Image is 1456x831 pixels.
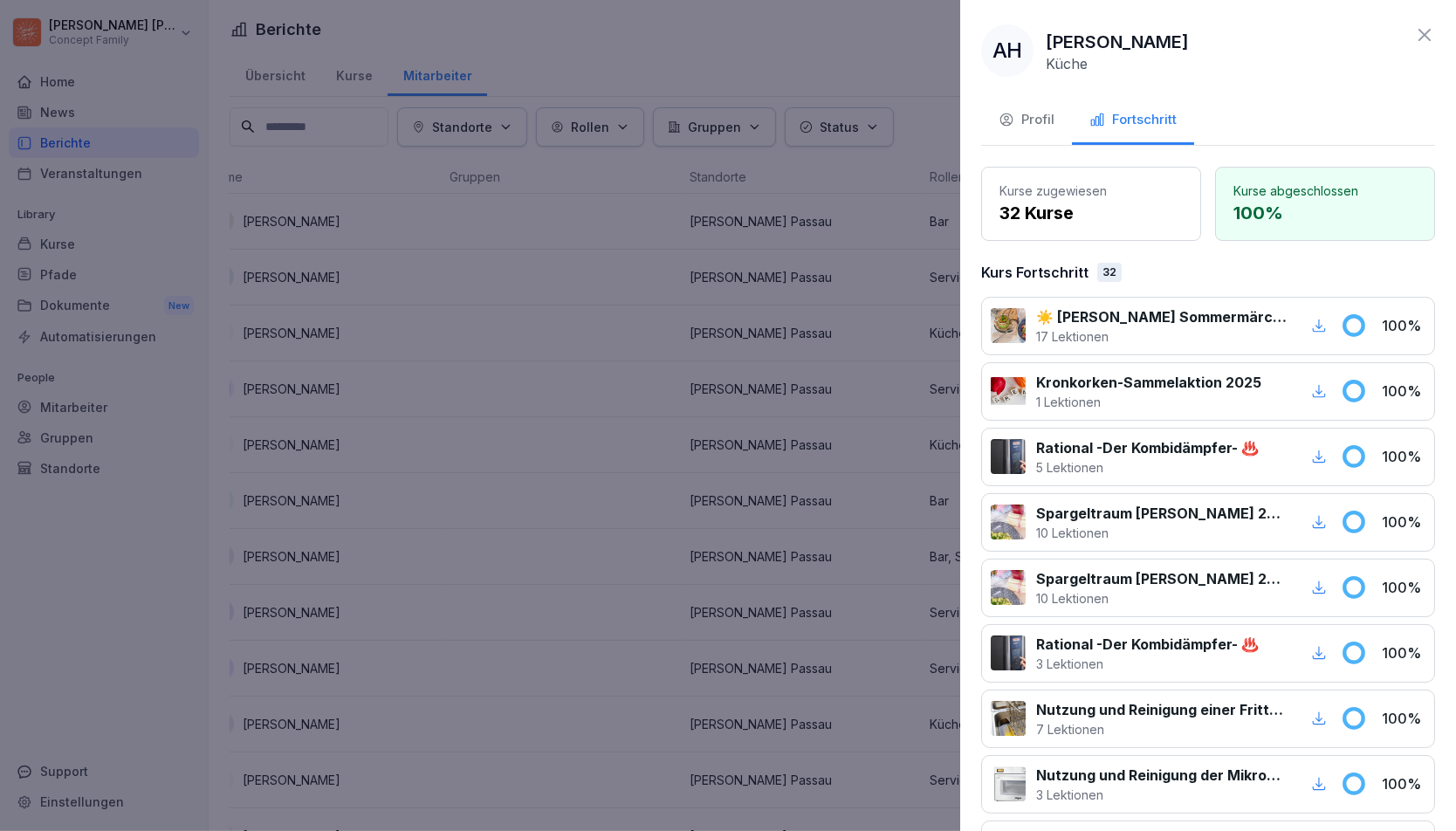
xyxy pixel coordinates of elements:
p: 3 Lektionen [1036,655,1259,673]
p: 10 Lektionen [1036,589,1287,608]
p: Nutzung und Reinigung der Mikrowelle [1036,765,1287,786]
p: ☀️ [PERSON_NAME] Sommermärchen 2025 - Speisen [1036,306,1287,327]
p: 17 Lektionen [1036,327,1287,346]
div: Profil [999,110,1054,130]
p: 100 % [1382,708,1425,729]
div: AH [981,24,1034,77]
p: [PERSON_NAME] [1046,29,1189,55]
p: Kurse abgeschlossen [1233,182,1417,200]
p: Spargeltraum [PERSON_NAME] 2025 💭 [1036,568,1287,589]
p: 100 % [1382,381,1425,402]
p: Kurs Fortschritt [981,262,1089,283]
p: Spargeltraum [PERSON_NAME] 2025 💭 [1036,503,1287,524]
p: 100 % [1382,512,1425,532]
div: 32 [1097,263,1122,282]
button: Profil [981,98,1072,145]
p: Rational -Der Kombidämpfer- ♨️ [1036,634,1259,655]
p: 7 Lektionen [1036,720,1287,738]
p: 10 Lektionen [1036,524,1287,542]
p: 100 % [1233,200,1417,226]
p: Nutzung und Reinigung einer Fritteuse [1036,699,1287,720]
p: 100 % [1382,642,1425,663]
p: 100 % [1382,315,1425,336]
p: 3 Lektionen [1036,786,1287,804]
p: 100 % [1382,446,1425,467]
p: 100 % [1382,773,1425,794]
p: Küche [1046,55,1088,72]
p: 100 % [1382,577,1425,598]
div: Fortschritt [1089,110,1177,130]
p: Kronkorken-Sammelaktion 2025 [1036,372,1261,393]
p: Kurse zugewiesen [999,182,1183,200]
p: 32 Kurse [999,200,1183,226]
p: 5 Lektionen [1036,458,1259,477]
button: Fortschritt [1072,98,1194,145]
p: Rational -Der Kombidämpfer- ♨️ [1036,437,1259,458]
p: 1 Lektionen [1036,393,1261,411]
